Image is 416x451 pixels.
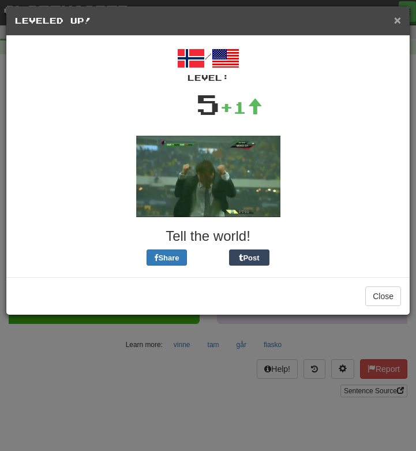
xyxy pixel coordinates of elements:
h5: Leveled Up! [15,15,401,27]
h3: Tell the world! [15,229,401,244]
div: Level: [15,72,401,84]
button: Share [147,249,187,266]
button: Post [229,249,269,266]
button: Close [365,286,401,306]
span: × [394,13,401,27]
iframe: X Post Button [187,249,229,266]
div: / [15,44,401,84]
div: +1 [220,96,263,119]
div: 5 [196,84,220,124]
img: soccer-coach-2-a9306edb2ed3f6953285996bb4238f2040b39cbea5cfbac61ac5b5c8179d3151.gif [136,136,280,217]
button: Close [394,14,401,26]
